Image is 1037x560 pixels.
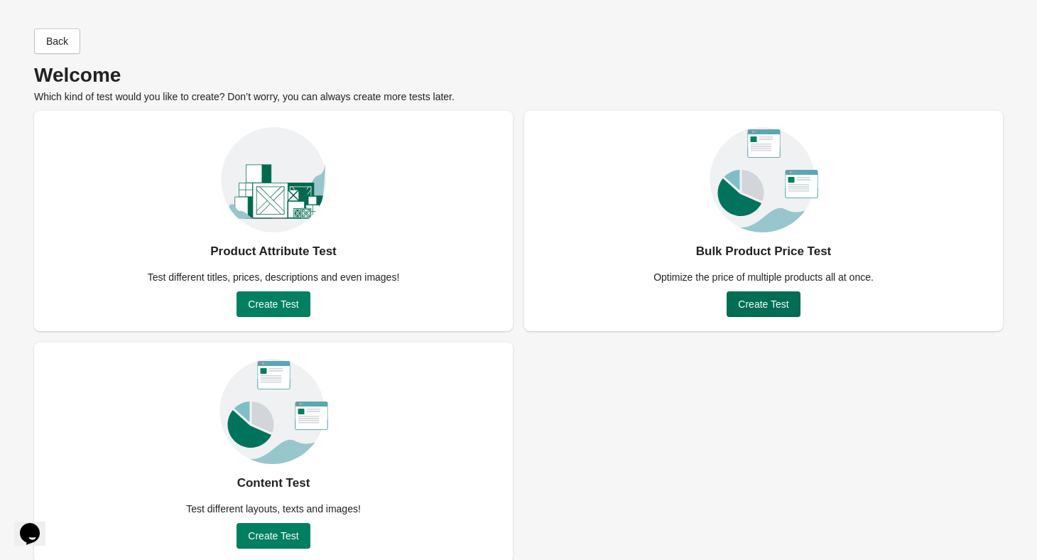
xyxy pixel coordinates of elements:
[14,393,270,496] iframe: chat widget
[696,240,832,263] div: Bulk Product Price Test
[645,270,882,284] div: Optimize the price of multiple products all at once.
[237,291,310,317] button: Create Test
[34,68,1003,104] div: Which kind of test would you like to create? Don’t worry, you can always create more tests later.
[237,472,310,495] div: Content Test
[237,523,310,549] button: Create Test
[738,298,788,310] span: Create Test
[178,502,369,516] div: Test different layouts, texts and images!
[248,298,298,310] span: Create Test
[727,291,800,317] button: Create Test
[46,36,68,47] span: Back
[34,68,1003,82] p: Welcome
[14,503,60,546] iframe: chat widget
[34,28,80,54] button: Back
[139,270,408,284] div: Test different titles, prices, descriptions and even images!
[248,530,298,542] span: Create Test
[210,240,337,263] div: Product Attribute Test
